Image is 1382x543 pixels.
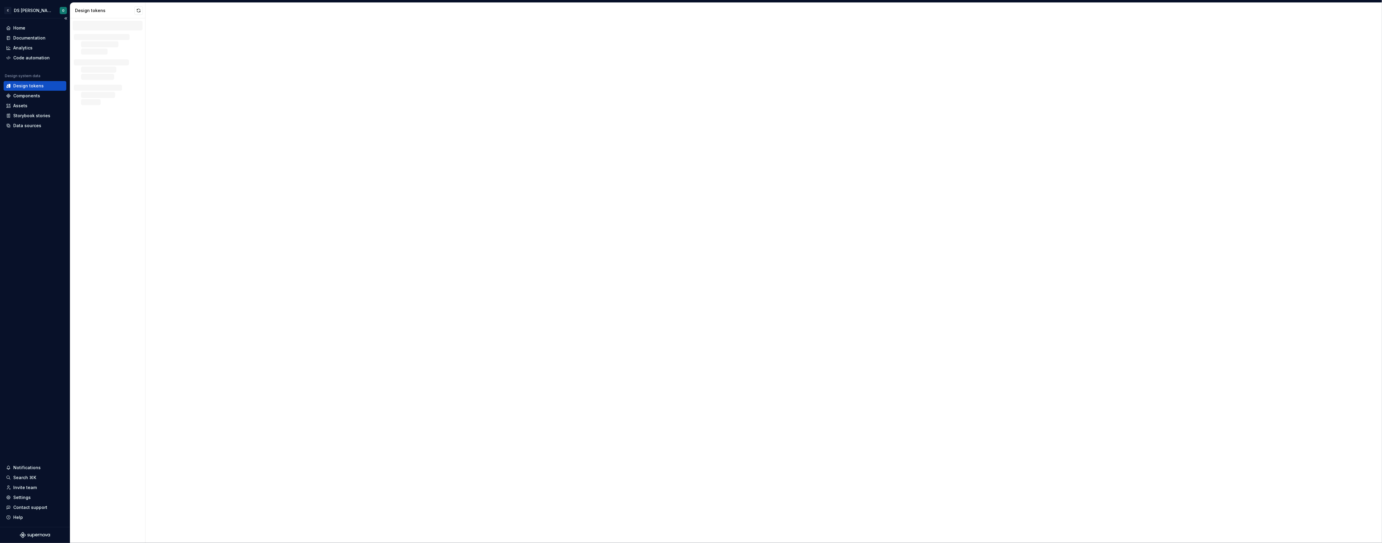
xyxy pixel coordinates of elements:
a: Design tokens [4,81,66,91]
div: Design tokens [75,8,134,14]
div: Data sources [13,123,41,129]
button: Help [4,513,66,522]
button: CDS [PERSON_NAME]O [1,4,69,17]
a: Storybook stories [4,111,66,121]
div: Contact support [13,504,47,510]
a: Components [4,91,66,101]
button: Search ⌘K [4,473,66,482]
div: Home [13,25,25,31]
button: Contact support [4,503,66,512]
div: DS [PERSON_NAME] [14,8,52,14]
div: C [4,7,11,14]
div: Documentation [13,35,46,41]
div: Assets [13,103,27,109]
a: Home [4,23,66,33]
svg: Supernova Logo [20,532,50,538]
div: Settings [13,494,31,501]
div: Components [13,93,40,99]
div: Design tokens [13,83,44,89]
div: Search ⌘K [13,475,36,481]
a: Documentation [4,33,66,43]
button: Collapse sidebar [61,14,70,23]
div: Code automation [13,55,50,61]
div: Help [13,514,23,520]
div: Analytics [13,45,33,51]
div: Design system data [5,74,40,78]
div: O [62,8,64,13]
a: Data sources [4,121,66,130]
a: Analytics [4,43,66,53]
a: Invite team [4,483,66,492]
button: Notifications [4,463,66,472]
a: Code automation [4,53,66,63]
div: Storybook stories [13,113,50,119]
a: Assets [4,101,66,111]
div: Invite team [13,485,37,491]
div: Notifications [13,465,41,471]
a: Settings [4,493,66,502]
